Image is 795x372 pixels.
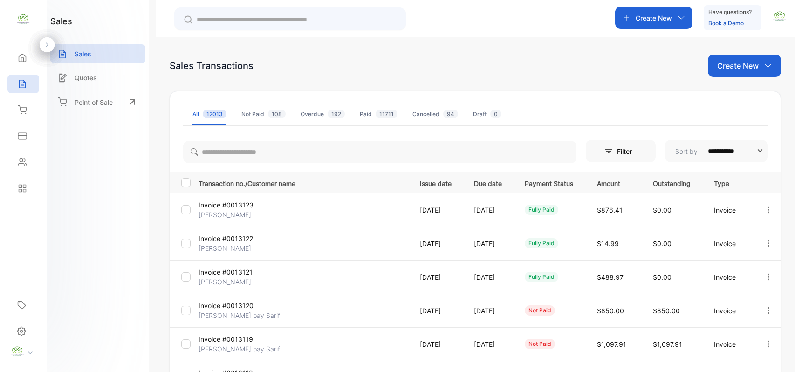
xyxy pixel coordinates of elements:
a: Sales [50,44,145,63]
p: Invoice #0013119 [199,334,268,344]
h1: sales [50,15,72,28]
span: 12013 [203,110,226,118]
img: logo [16,12,30,26]
p: Amount [597,177,634,188]
p: Quotes [75,73,97,83]
p: Invoice #0013121 [199,267,268,277]
span: $1,097.91 [597,340,626,348]
span: $876.41 [597,206,623,214]
div: Not Paid [241,110,286,118]
p: Invoice [714,339,745,349]
p: Due date [474,177,505,188]
div: All [192,110,226,118]
div: Overdue [301,110,345,118]
button: Create New [615,7,692,29]
span: $0.00 [653,240,672,248]
p: Payment Status [525,177,578,188]
span: $1,097.91 [653,340,682,348]
p: Invoice #0013122 [199,234,268,243]
p: Create New [636,13,672,23]
button: Sort by [665,140,768,162]
button: avatar [773,7,787,29]
div: Cancelled [412,110,458,118]
span: $0.00 [653,206,672,214]
button: Create New [708,55,781,77]
span: 0 [490,110,501,118]
p: Sales [75,49,91,59]
p: Transaction no./Customer name [199,177,408,188]
p: Invoice [714,239,745,248]
p: Issue date [420,177,455,188]
span: 192 [328,110,345,118]
p: Invoice #0013123 [199,200,268,210]
p: [DATE] [420,272,455,282]
span: $488.97 [597,273,624,281]
p: Invoice [714,306,745,316]
a: Book a Demo [708,20,744,27]
p: Type [714,177,745,188]
iframe: LiveChat chat widget [756,333,795,372]
p: Outstanding [653,177,695,188]
p: [DATE] [420,339,455,349]
div: Paid [360,110,397,118]
div: Sales Transactions [170,59,254,73]
p: Sort by [675,146,698,156]
div: Draft [473,110,501,118]
div: fully paid [525,272,558,282]
span: $850.00 [653,307,680,315]
div: not paid [525,339,555,349]
a: Point of Sale [50,92,145,112]
span: $0.00 [653,273,672,281]
p: Invoice [714,272,745,282]
p: [DATE] [474,272,505,282]
p: [PERSON_NAME] pay Sarif [199,344,280,354]
p: Point of Sale [75,97,113,107]
p: [PERSON_NAME] [199,277,268,287]
p: [DATE] [474,306,505,316]
div: fully paid [525,205,558,215]
p: [DATE] [420,205,455,215]
span: $14.99 [597,240,619,248]
p: [DATE] [474,205,505,215]
p: [DATE] [420,239,455,248]
p: Have questions? [708,7,752,17]
p: [DATE] [474,239,505,248]
p: Invoice #0013120 [199,301,268,310]
p: [PERSON_NAME] [199,243,268,253]
p: [DATE] [474,339,505,349]
p: [PERSON_NAME] pay Sarif [199,310,280,320]
span: 108 [268,110,286,118]
a: Quotes [50,68,145,87]
p: Invoice [714,205,745,215]
img: avatar [773,9,787,23]
p: [PERSON_NAME] [199,210,268,220]
span: $850.00 [597,307,624,315]
span: 11711 [376,110,397,118]
img: profile [10,344,24,358]
div: fully paid [525,238,558,248]
p: [DATE] [420,306,455,316]
div: not paid [525,305,555,316]
span: 94 [443,110,458,118]
p: Create New [717,60,759,71]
